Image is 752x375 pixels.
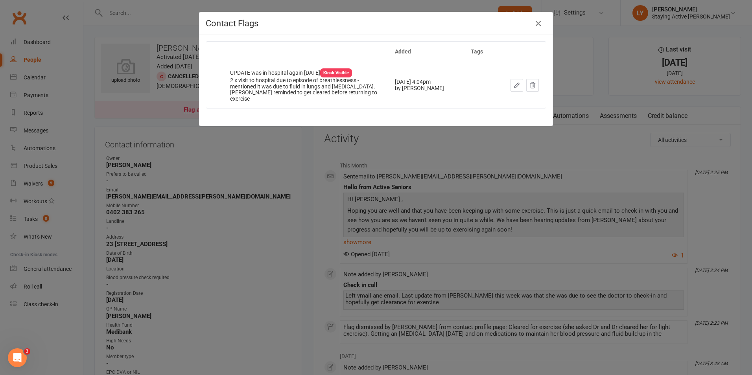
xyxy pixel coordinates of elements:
th: Added [388,42,464,62]
button: Dismiss this flag [526,79,539,92]
h4: Contact Flags [206,18,546,28]
span: UPDATE was in hospital again [DATE] [230,70,352,76]
div: 2 x visit to hospital due to episode of breathlessness - mentioned it was due to fluid in lungs a... [230,77,381,102]
div: Kiosk Visible [320,68,352,77]
iframe: Intercom live chat [8,348,27,367]
button: Close [532,17,545,30]
span: 3 [24,348,30,355]
th: Tags [464,42,495,62]
td: [DATE] 4:04pm by [PERSON_NAME] [388,62,464,108]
